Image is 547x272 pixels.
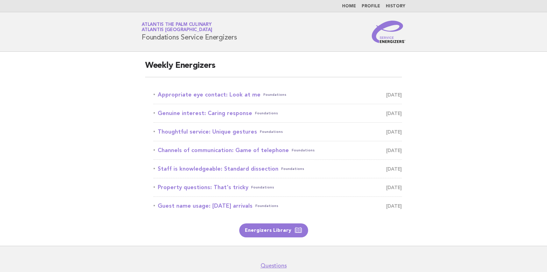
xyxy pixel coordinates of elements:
span: Foundations [251,182,274,192]
a: Property questions: That's trickyFoundations [DATE] [154,182,402,192]
a: Staff is knowledgeable: Standard dissectionFoundations [DATE] [154,164,402,174]
span: [DATE] [386,201,402,211]
h1: Foundations Service Energizers [142,23,237,41]
a: Genuine interest: Caring responseFoundations [DATE] [154,108,402,118]
span: Foundations [292,145,315,155]
a: Questions [261,262,287,269]
span: Foundations [255,108,278,118]
span: [DATE] [386,127,402,137]
a: Home [342,4,356,8]
span: [DATE] [386,108,402,118]
a: Energizers Library [239,223,308,237]
span: Foundations [263,90,286,100]
span: [DATE] [386,164,402,174]
span: Foundations [281,164,304,174]
span: [DATE] [386,145,402,155]
span: Foundations [260,127,283,137]
h2: Weekly Energizers [145,60,402,77]
a: Appropriate eye contact: Look at meFoundations [DATE] [154,90,402,100]
span: Foundations [255,201,278,211]
a: Atlantis The Palm CulinaryAtlantis [GEOGRAPHIC_DATA] [142,22,212,32]
span: [DATE] [386,90,402,100]
a: Profile [362,4,380,8]
a: Guest name usage: [DATE] arrivalsFoundations [DATE] [154,201,402,211]
a: Thoughtful service: Unique gesturesFoundations [DATE] [154,127,402,137]
span: Atlantis [GEOGRAPHIC_DATA] [142,28,212,33]
a: Channels of communication: Game of telephoneFoundations [DATE] [154,145,402,155]
img: Service Energizers [372,21,405,43]
span: [DATE] [386,182,402,192]
a: History [386,4,405,8]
